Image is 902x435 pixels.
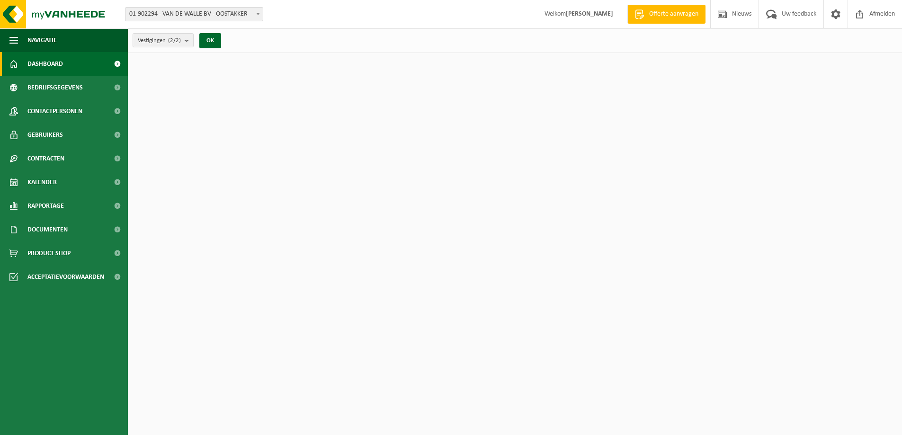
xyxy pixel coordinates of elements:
[125,8,263,21] span: 01-902294 - VAN DE WALLE BV - OOSTAKKER
[27,241,71,265] span: Product Shop
[125,7,263,21] span: 01-902294 - VAN DE WALLE BV - OOSTAKKER
[647,9,701,19] span: Offerte aanvragen
[27,265,104,289] span: Acceptatievoorwaarden
[27,76,83,99] span: Bedrijfsgegevens
[133,33,194,47] button: Vestigingen(2/2)
[27,147,64,170] span: Contracten
[27,194,64,218] span: Rapportage
[27,218,68,241] span: Documenten
[27,123,63,147] span: Gebruikers
[566,10,613,18] strong: [PERSON_NAME]
[27,52,63,76] span: Dashboard
[168,37,181,44] count: (2/2)
[627,5,706,24] a: Offerte aanvragen
[138,34,181,48] span: Vestigingen
[27,28,57,52] span: Navigatie
[27,170,57,194] span: Kalender
[199,33,221,48] button: OK
[27,99,82,123] span: Contactpersonen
